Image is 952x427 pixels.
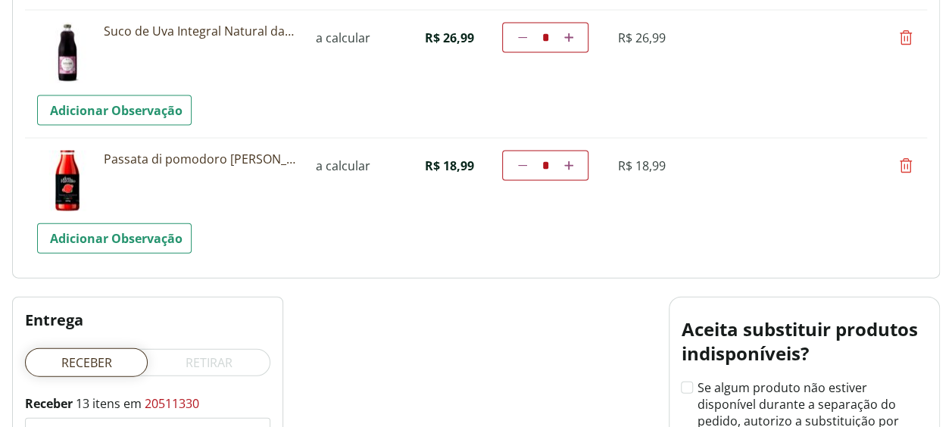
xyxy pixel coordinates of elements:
a: 20511330 [145,395,199,412]
span: 13 itens em [25,395,145,412]
label: Retirar [148,348,270,377]
a: Passata di pomodoro [PERSON_NAME] Vidro 680g [104,151,296,167]
span: R$ 18,99 [618,157,666,174]
h2: Aceita substituir produtos indisponíveis? [682,317,927,366]
img: Suco de Uva Integral Natural da Terra 1,5L [37,23,98,83]
span: R$ 18,99 [425,157,474,174]
span: a calcular [316,30,370,46]
img: Passata di pomodoro Don Ravello Vidro 680g [37,151,98,211]
a: Adicionar Observação [37,95,192,126]
h2: Entrega [25,310,270,330]
strong: Receber [25,395,73,412]
span: a calcular [316,157,370,174]
input: Se algum produto não estiver disponível durante a separação do pedido, autorizo a substituição po... [682,382,691,392]
a: Suco de Uva Integral Natural da Terra 1,5L [104,23,296,39]
a: Adicionar Observação [37,223,192,254]
label: Receber [25,349,148,376]
span: R$ 26,99 [425,30,474,46]
span: R$ 26,99 [618,30,666,46]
